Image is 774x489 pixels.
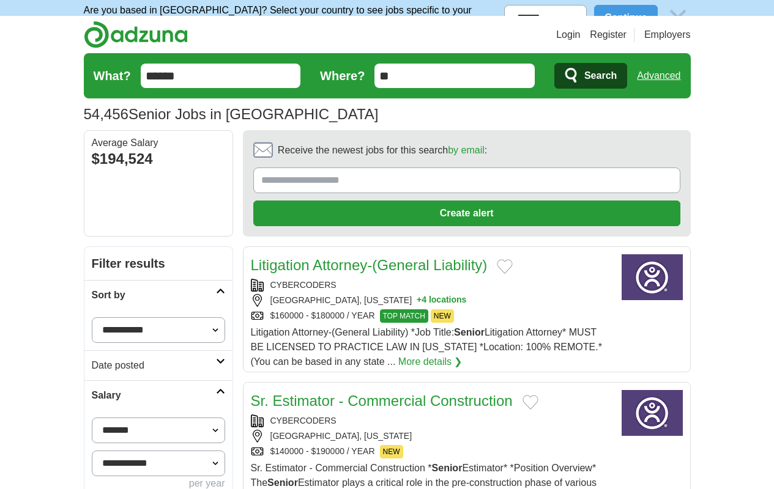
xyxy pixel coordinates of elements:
[454,327,485,337] strong: Senior
[84,247,233,280] h2: Filter results
[448,145,485,155] a: by email
[84,21,188,48] img: Adzuna logo
[92,388,216,403] h2: Salary
[251,257,488,273] a: Litigation Attorney-(General Liability)
[320,67,365,85] label: Where?
[84,380,233,410] a: Salary
[84,3,505,32] p: Are you based in [GEOGRAPHIC_DATA]? Select your country to see jobs specific to your location.
[270,280,337,290] a: CYBERCODERS
[431,309,454,323] span: NEW
[251,430,612,443] div: [GEOGRAPHIC_DATA], [US_STATE]
[523,395,538,410] button: Add to favorite jobs
[497,259,513,274] button: Add to favorite jobs
[665,5,691,31] img: icon_close_no_bg.svg
[637,64,680,88] a: Advanced
[267,477,298,488] strong: Senior
[251,294,612,307] div: [GEOGRAPHIC_DATA], [US_STATE]
[251,309,612,323] div: $160000 - $180000 / YEAR
[590,28,627,42] a: Register
[251,327,602,367] span: Litigation Attorney-(General Liability) *Job Title: Litigation Attorney* MUST BE LICENSED TO PRAC...
[92,138,225,148] div: Average Salary
[584,64,617,88] span: Search
[432,463,463,473] strong: Senior
[622,390,683,436] img: CyberCoders logo
[251,392,513,409] a: Sr. Estimator - Commercial Construction
[622,254,683,300] img: CyberCoders logo
[84,280,233,310] a: Sort by
[84,350,233,380] a: Date posted
[278,143,487,158] span: Receive the newest jobs for this search :
[398,355,463,369] a: More details ❯
[92,288,216,303] h2: Sort by
[92,148,225,170] div: $194,524
[84,106,379,122] h1: Senior Jobs in [GEOGRAPHIC_DATA]
[380,309,428,323] span: TOP MATCH
[417,294,466,307] button: +4 locations
[554,63,627,89] button: Search
[644,28,691,42] a: Employers
[380,445,403,458] span: NEW
[556,28,580,42] a: Login
[92,358,216,373] h2: Date posted
[417,294,422,307] span: +
[84,103,128,125] span: 54,456
[253,200,680,226] button: Create alert
[251,445,612,458] div: $140000 - $190000 / YEAR
[594,5,657,31] button: Continue
[270,416,337,425] a: CYBERCODERS
[94,67,131,85] label: What?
